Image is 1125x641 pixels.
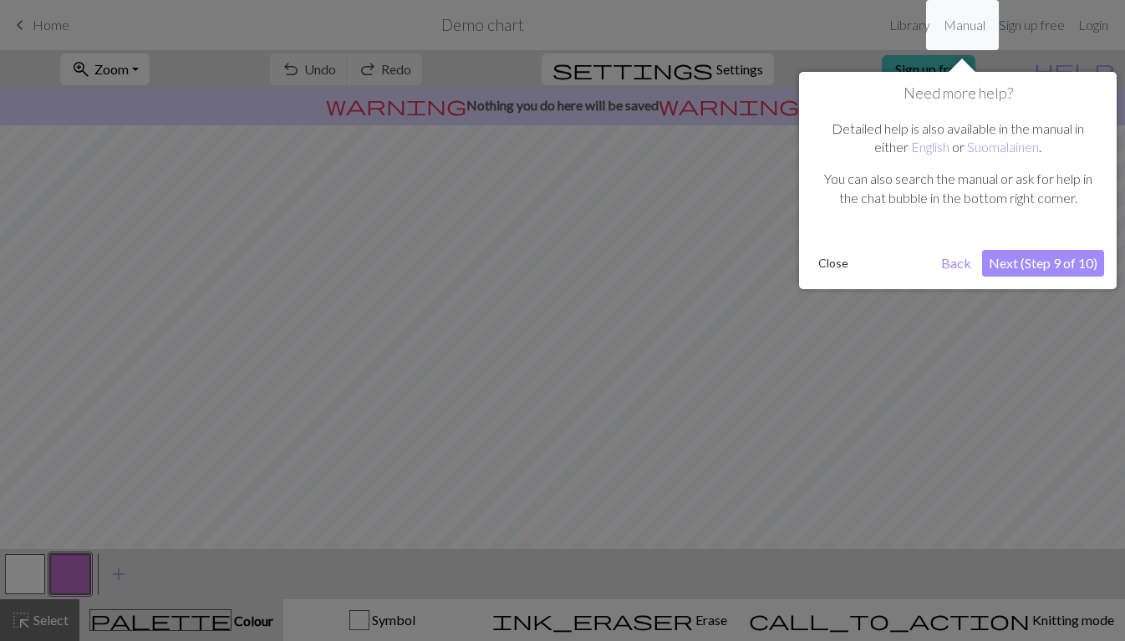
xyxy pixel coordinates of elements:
div: Need more help? [799,72,1117,289]
p: You can also search the manual or ask for help in the chat bubble in the bottom right corner. [820,170,1096,207]
button: Close [812,251,855,276]
a: English [911,139,949,155]
h1: Need more help? [812,84,1104,103]
button: Next (Step 9 of 10) [982,250,1104,277]
button: Back [934,250,978,277]
p: Detailed help is also available in the manual in either or . [820,120,1096,157]
a: Suomalainen [967,139,1039,155]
